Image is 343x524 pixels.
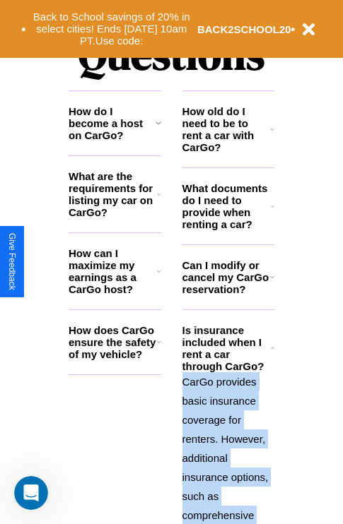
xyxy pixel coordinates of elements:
[14,476,48,510] iframe: Intercom live chat
[69,324,157,360] h3: How does CarGo ensure the safety of my vehicle?
[69,170,157,218] h3: What are the requirements for listing my car on CarGo?
[182,259,270,295] h3: Can I modify or cancel my CarGo reservation?
[26,7,197,51] button: Back to School savings of 20% in select cities! Ends [DATE] 10am PT.Use code:
[69,105,156,141] h3: How do I become a host on CarGo?
[182,105,271,153] h3: How old do I need to be to rent a car with CarGo?
[7,233,17,290] div: Give Feedback
[69,247,157,295] h3: How can I maximize my earnings as a CarGo host?
[197,23,291,35] b: BACK2SCHOOL20
[182,324,271,372] h3: Is insurance included when I rent a car through CarGo?
[182,182,272,230] h3: What documents do I need to provide when renting a car?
